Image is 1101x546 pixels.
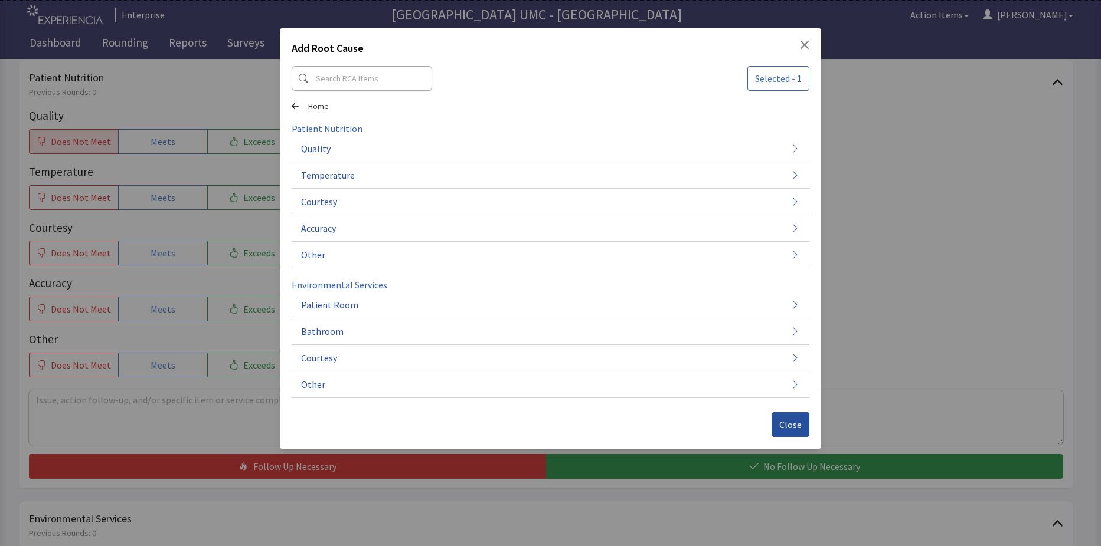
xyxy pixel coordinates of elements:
[292,318,809,345] button: Bathroom
[292,278,387,292] a: Environmental Services
[292,345,809,371] button: Courtesy
[301,221,336,235] span: Accuracy
[292,66,432,91] input: Search RCA Items
[292,292,809,318] button: Patient Room
[308,100,329,112] a: Home
[292,40,364,61] h2: Add Root Cause
[292,162,809,189] button: Temperature
[292,242,809,268] button: Other
[301,324,344,338] span: Bathroom
[292,371,809,398] button: Other
[292,136,809,162] button: Quality
[301,142,331,156] span: Quality
[779,417,802,432] span: Close
[772,412,809,437] button: Close
[301,168,355,182] span: Temperature
[301,377,325,392] span: Other
[301,248,325,262] span: Other
[755,71,802,85] span: Selected - 1
[292,215,809,242] button: Accuracy
[301,298,358,312] span: Patient Room
[292,189,809,215] button: Courtesy
[800,40,809,50] button: Close
[292,121,362,136] a: Patient Nutrition
[301,351,337,365] span: Courtesy
[301,195,337,209] span: Courtesy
